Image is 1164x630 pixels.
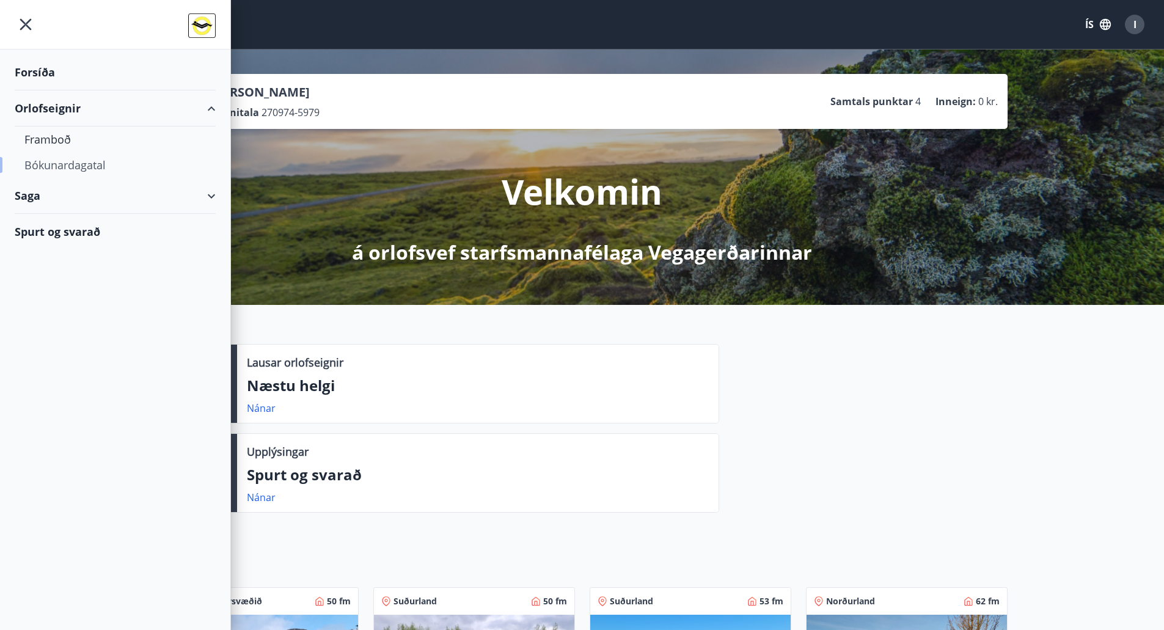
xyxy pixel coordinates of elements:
[915,95,921,108] span: 4
[976,595,1000,607] span: 62 fm
[247,464,709,485] p: Spurt og svarað
[610,595,653,607] span: Suðurland
[247,375,709,396] p: Næstu helgi
[978,95,998,108] span: 0 kr.
[760,595,783,607] span: 53 fm
[24,152,206,178] div: Bókunardagatal
[15,90,216,126] div: Orlofseignir
[1078,13,1118,35] button: ÍS
[1120,10,1149,39] button: I
[15,214,216,249] div: Spurt og svarað
[352,239,812,266] p: á orlofsvef starfsmannafélaga Vegagerðarinnar
[247,444,309,460] p: Upplýsingar
[211,106,259,119] p: Kennitala
[188,13,216,38] img: union_logo
[826,595,875,607] span: Norðurland
[247,401,276,415] a: Nánar
[211,84,320,101] p: [PERSON_NAME]
[830,95,913,108] p: Samtals punktar
[262,106,320,119] span: 270974-5979
[393,595,437,607] span: Suðurland
[1133,18,1137,31] span: I
[935,95,976,108] p: Inneign :
[24,126,206,152] div: Framboð
[15,13,37,35] button: menu
[15,178,216,214] div: Saga
[327,595,351,607] span: 50 fm
[15,54,216,90] div: Forsíða
[543,595,567,607] span: 50 fm
[247,491,276,504] a: Nánar
[247,354,343,370] p: Lausar orlofseignir
[502,168,662,214] p: Velkomin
